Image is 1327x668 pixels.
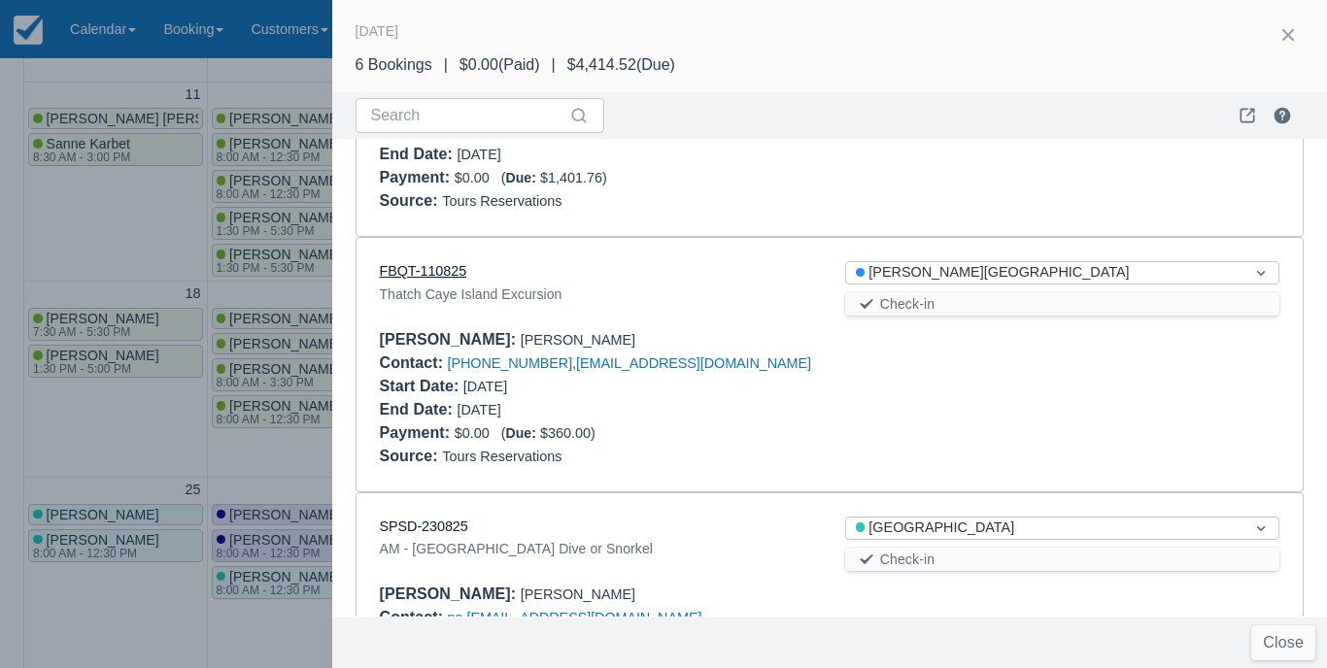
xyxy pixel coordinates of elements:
[448,610,463,625] a: na
[448,355,573,371] a: [PHONE_NUMBER]
[576,355,811,371] a: [EMAIL_ADDRESS][DOMAIN_NAME]
[380,585,521,602] div: [PERSON_NAME] :
[380,166,1280,189] div: $0.00
[380,421,1280,445] div: $0.00
[432,53,459,77] div: |
[380,401,458,417] div: End Date :
[540,53,567,77] div: |
[380,354,448,371] div: Contact :
[459,53,540,77] div: $0.00 ( Paid )
[380,189,1280,213] div: Tours Reservations
[380,537,814,560] div: AM - [GEOGRAPHIC_DATA] Dive or Snorkel
[380,378,463,394] div: Start Date :
[380,445,1280,468] div: Tours Reservations
[380,398,814,421] div: [DATE]
[845,292,1279,316] button: Check-in
[380,146,458,162] div: End Date :
[380,606,1280,629] div: ,
[371,98,565,133] input: Search
[1251,518,1271,538] span: Dropdown icon
[356,19,399,43] div: [DATE]
[380,169,455,185] div: Payment :
[506,425,540,441] div: Due:
[466,610,701,625] a: [EMAIL_ADDRESS][DOMAIN_NAME]
[380,331,521,348] div: [PERSON_NAME] :
[380,375,814,398] div: [DATE]
[501,425,595,441] span: ( $360.00 )
[1251,625,1315,660] button: Close
[567,53,675,77] div: $4,414.52 ( Due )
[380,263,467,279] a: FBQT-110825
[380,609,448,625] div: Contact :
[380,143,814,166] div: [DATE]
[506,170,540,185] div: Due:
[380,424,455,441] div: Payment :
[380,448,443,464] div: Source :
[380,583,1280,606] div: [PERSON_NAME]
[845,548,1279,571] button: Check-in
[856,518,1234,539] div: [GEOGRAPHIC_DATA]
[380,328,1280,351] div: [PERSON_NAME]
[380,192,443,209] div: Source :
[501,170,607,185] span: ( $1,401.76 )
[380,518,468,534] a: SPSD-230825
[356,53,432,77] div: 6 Bookings
[380,283,814,306] div: Thatch Caye Island Excursion
[856,262,1234,284] div: [PERSON_NAME][GEOGRAPHIC_DATA]
[380,351,1280,375] div: ,
[1251,263,1271,283] span: Dropdown icon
